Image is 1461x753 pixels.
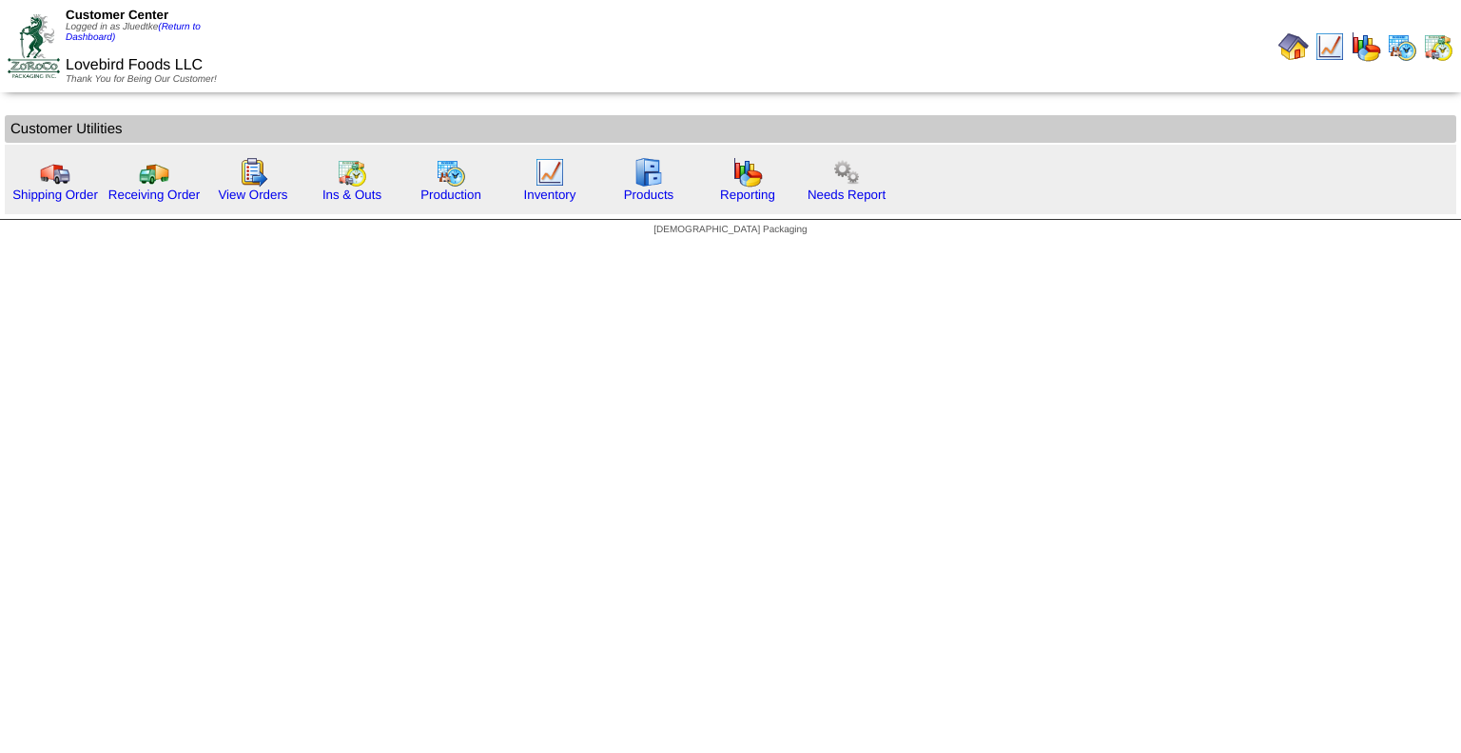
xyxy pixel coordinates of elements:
[1351,31,1381,62] img: graph.gif
[66,8,168,22] span: Customer Center
[808,188,886,202] a: Needs Report
[633,157,664,188] img: cabinet.gif
[66,57,203,73] span: Lovebird Foods LLC
[420,188,481,202] a: Production
[524,188,576,202] a: Inventory
[5,115,1456,143] td: Customer Utilities
[720,188,775,202] a: Reporting
[66,74,217,85] span: Thank You for Being Our Customer!
[8,14,60,78] img: ZoRoCo_Logo(Green%26Foil)%20jpg.webp
[732,157,763,188] img: graph.gif
[337,157,367,188] img: calendarinout.gif
[1315,31,1345,62] img: line_graph.gif
[624,188,674,202] a: Products
[1387,31,1417,62] img: calendarprod.gif
[40,157,70,188] img: truck.gif
[66,22,201,43] a: (Return to Dashboard)
[436,157,466,188] img: calendarprod.gif
[66,22,201,43] span: Logged in as Jluedtke
[238,157,268,188] img: workorder.gif
[831,157,862,188] img: workflow.png
[1423,31,1453,62] img: calendarinout.gif
[139,157,169,188] img: truck2.gif
[108,188,200,202] a: Receiving Order
[535,157,565,188] img: line_graph.gif
[322,188,381,202] a: Ins & Outs
[1278,31,1309,62] img: home.gif
[653,225,807,235] span: [DEMOGRAPHIC_DATA] Packaging
[218,188,287,202] a: View Orders
[12,188,98,202] a: Shipping Order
